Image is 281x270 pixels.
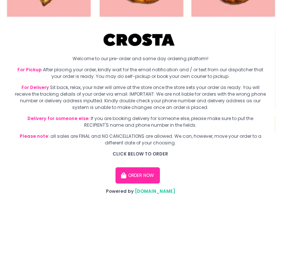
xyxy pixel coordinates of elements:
[15,115,266,129] div: If you are booking delivery for someone else, please make sure to put the RECIPIENT'S name and ph...
[15,84,266,111] div: Sit back, relax, your rider will arrive at the store once the store sets your order as ready. You...
[21,84,49,90] b: For Delivery
[116,167,160,184] button: ORDER NOW
[103,29,177,51] img: Crosta Pizzeria
[15,151,266,157] div: CLICK BELOW TO ORDER
[15,188,266,195] div: Powered by
[15,66,266,80] div: After placing your order, kindly wait for the email notification and / or text from our dispatche...
[15,133,266,146] div: all sales are FINAL and NO CANCELLATIONS are allowed. We can, however, move your order to a diffe...
[20,133,49,139] b: Please note:
[18,66,42,73] b: For Pickup
[28,115,90,122] b: Delivery for someone else:
[15,55,266,62] div: Welcome to our pre-order and same day ordering platform!
[135,188,175,194] a: [DOMAIN_NAME]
